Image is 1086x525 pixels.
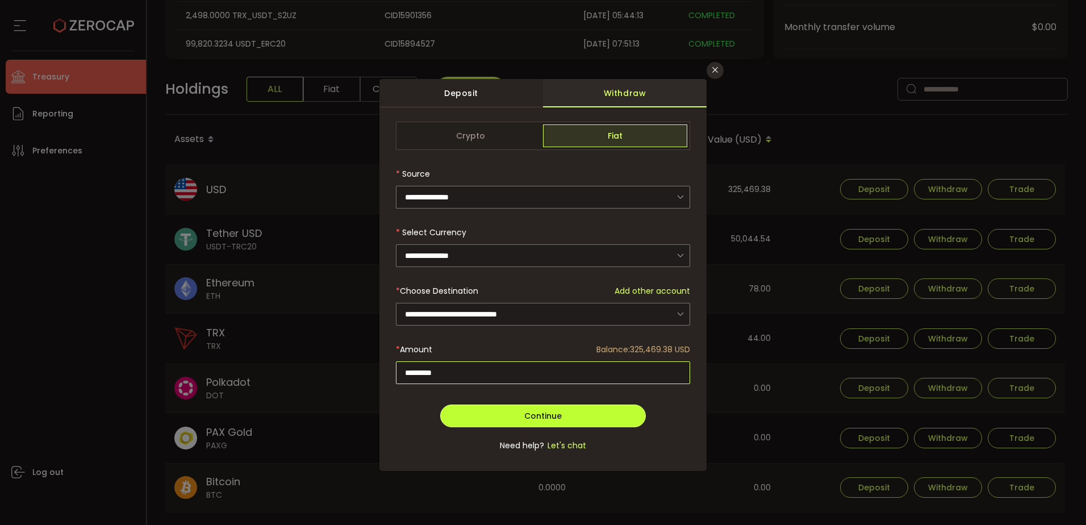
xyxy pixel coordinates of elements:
label: Source [396,168,430,180]
span: Add other account [615,285,690,297]
span: Amount [400,344,432,355]
iframe: Chat Widget [1029,470,1086,525]
button: Close [707,62,724,79]
div: Deposit [379,79,543,107]
span: Crypto [399,124,543,147]
span: Choose Destination [400,285,478,297]
span: 325,469.38 USD [630,344,690,355]
span: Balance: [596,344,630,355]
button: Continue [440,405,646,427]
span: Let's chat [544,440,586,452]
span: Continue [524,410,562,422]
span: Fiat [543,124,687,147]
span: Need help? [500,440,544,452]
div: Withdraw [543,79,707,107]
label: Select Currency [396,227,466,238]
div: dialog [379,79,707,471]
